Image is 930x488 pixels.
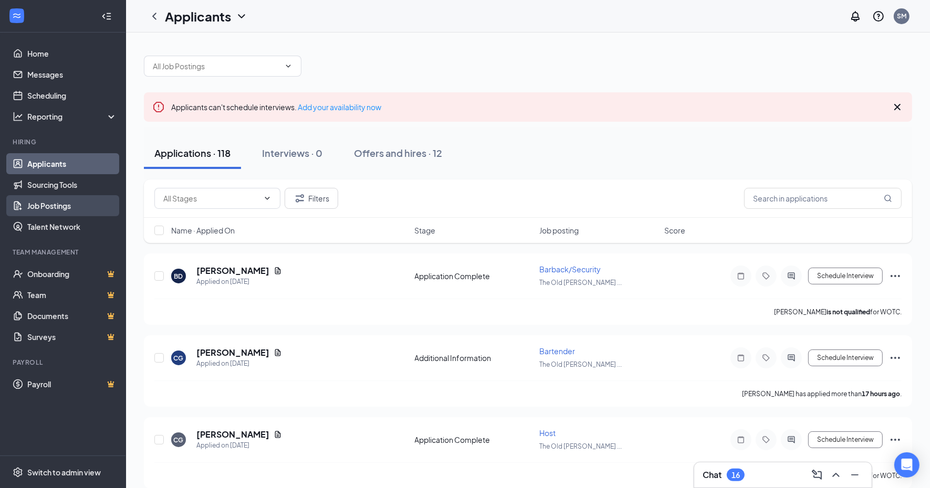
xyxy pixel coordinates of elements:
span: Barback/Security [539,264,601,274]
svg: Error [152,101,165,113]
div: CG [174,354,184,363]
button: Schedule Interview [808,431,883,448]
svg: Minimize [849,469,861,481]
span: The Old [PERSON_NAME] ... [539,442,622,450]
div: Applications · 118 [154,146,231,160]
svg: Settings [13,467,23,478]
div: Hiring [13,137,115,146]
svg: Ellipses [889,433,902,446]
div: Interviews · 0 [262,146,322,160]
div: Applied on [DATE] [196,440,282,451]
div: SM [897,12,906,20]
svg: ChevronDown [284,62,292,70]
svg: Notifications [849,10,862,23]
a: SurveysCrown [27,326,117,347]
div: 16 [732,471,740,480]
svg: Document [274,348,282,357]
button: Filter Filters [285,188,338,209]
button: ComposeMessage [809,466,825,483]
div: Offers and hires · 12 [354,146,442,160]
span: The Old [PERSON_NAME] ... [539,360,622,368]
div: Application Complete [415,271,534,281]
a: Home [27,43,117,64]
button: Schedule Interview [808,349,883,366]
a: Scheduling [27,85,117,106]
span: Applicants can't schedule interviews. [171,102,381,112]
a: Talent Network [27,216,117,237]
h5: [PERSON_NAME] [196,429,269,440]
div: Applied on [DATE] [196,277,282,287]
div: BD [174,272,183,281]
div: Open Intercom Messenger [894,452,919,478]
h3: Chat [703,469,722,481]
div: Switch to admin view [27,467,101,478]
svg: Note [735,436,747,444]
svg: Document [274,430,282,439]
svg: Tag [760,354,772,362]
svg: Note [735,354,747,362]
svg: Ellipses [889,352,902,364]
a: DocumentsCrown [27,305,117,326]
svg: Cross [891,101,904,113]
svg: WorkstreamLogo [12,10,22,21]
a: Add your availability now [298,102,381,112]
div: CG [174,436,184,444]
a: OnboardingCrown [27,263,117,284]
svg: Ellipses [889,270,902,282]
div: Payroll [13,358,115,367]
input: Search in applications [744,188,902,209]
button: Schedule Interview [808,268,883,284]
svg: ChevronUp [830,469,842,481]
svg: Collapse [101,11,112,22]
span: The Old [PERSON_NAME] ... [539,279,622,287]
button: ChevronUp [828,466,844,483]
button: Minimize [847,466,863,483]
b: is not qualified [827,308,870,316]
a: PayrollCrown [27,374,117,395]
svg: MagnifyingGlass [884,194,892,203]
a: Sourcing Tools [27,174,117,195]
input: All Stages [163,193,259,204]
p: [PERSON_NAME] has applied more than . [742,389,902,398]
svg: Tag [760,272,772,280]
svg: Filter [294,192,306,205]
a: Applicants [27,153,117,174]
a: Job Postings [27,195,117,216]
svg: ChevronLeft [148,10,161,23]
b: 17 hours ago [862,390,900,398]
svg: ChevronDown [235,10,248,23]
svg: Note [735,272,747,280]
span: Stage [415,225,436,236]
a: TeamCrown [27,284,117,305]
input: All Job Postings [153,60,280,72]
svg: ActiveChat [785,272,798,280]
svg: Document [274,267,282,275]
svg: ActiveChat [785,436,798,444]
span: Score [664,225,685,236]
svg: Analysis [13,111,23,122]
svg: ComposeMessage [811,469,823,481]
span: Host [539,428,556,438]
svg: QuestionInfo [872,10,885,23]
h5: [PERSON_NAME] [196,347,269,358]
div: Application Complete [415,434,534,445]
div: Applied on [DATE] [196,358,282,369]
div: Reporting [27,111,118,122]
span: Name · Applied On [171,225,235,236]
svg: Tag [760,436,772,444]
div: Team Management [13,248,115,257]
p: [PERSON_NAME] for WOTC. [774,307,902,316]
svg: ActiveChat [785,354,798,362]
h1: Applicants [165,7,231,25]
div: Additional Information [415,353,534,363]
span: Bartender [539,346,575,356]
h5: [PERSON_NAME] [196,265,269,277]
svg: ChevronDown [263,194,271,203]
span: Job posting [539,225,579,236]
a: Messages [27,64,117,85]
